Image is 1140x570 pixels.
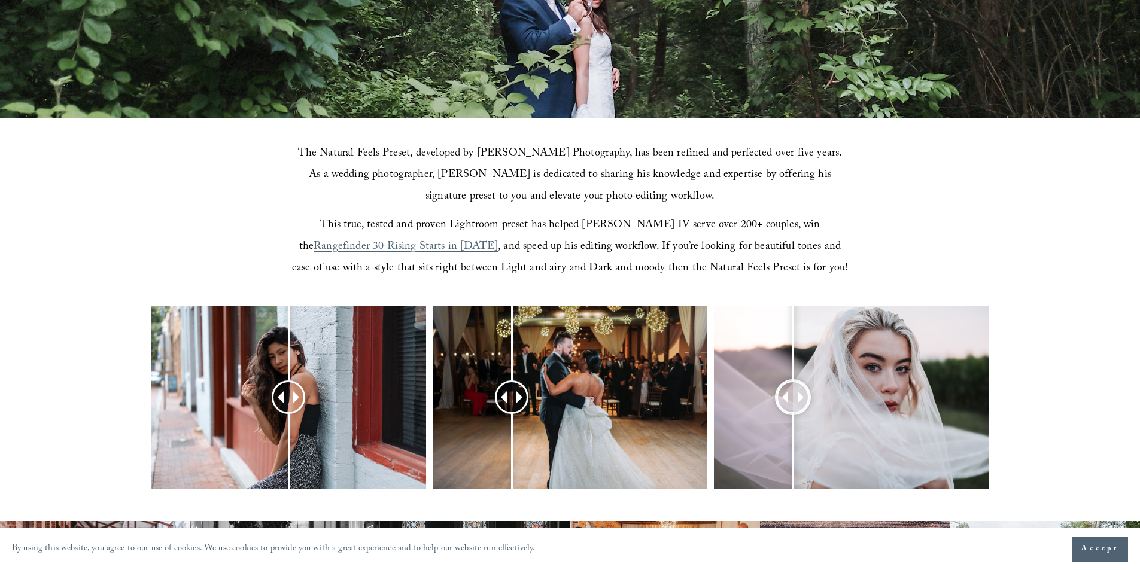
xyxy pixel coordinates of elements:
span: Accept [1081,543,1119,555]
a: Rangefinder 30 Rising Starts in [DATE] [314,238,498,257]
span: , and speed up his editing workflow. If you’re looking for beautiful tones and ease of use with a... [292,238,848,278]
p: By using this website, you agree to our use of cookies. We use cookies to provide you with a grea... [12,541,536,558]
span: This true, tested and proven Lightroom preset has helped [PERSON_NAME] IV serve over 200+ couples... [299,217,823,257]
button: Accept [1072,537,1128,562]
span: The Natural Feels Preset, developed by [PERSON_NAME] Photography, has been refined and perfected ... [298,145,846,206]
